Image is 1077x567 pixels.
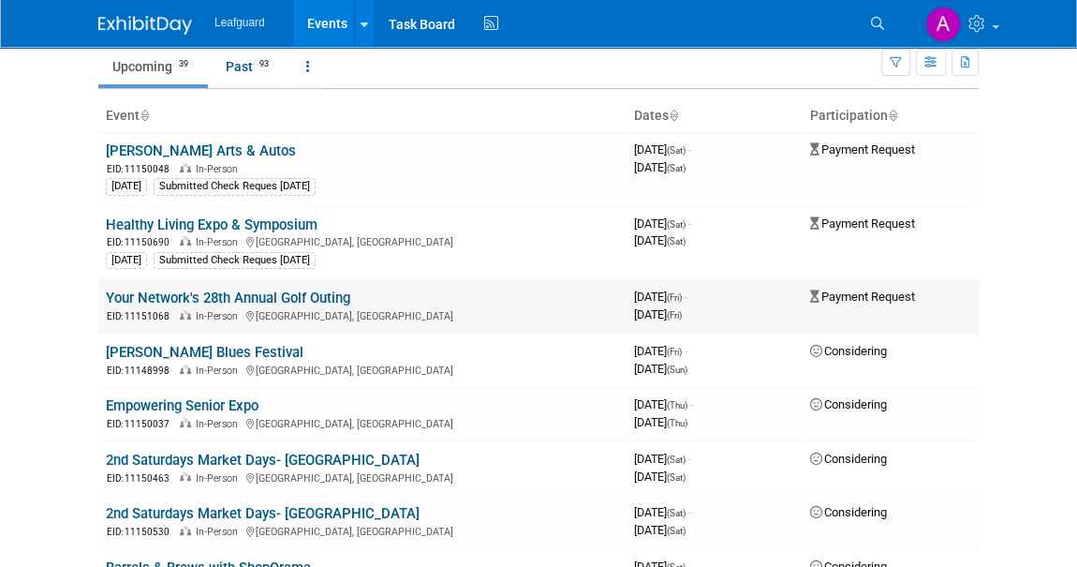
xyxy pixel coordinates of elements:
a: Your Network's 28th Annual Golf Outing [106,290,350,306]
span: (Sat) [667,163,686,173]
span: Payment Request [810,216,915,231]
span: Considering [810,505,887,519]
span: (Sat) [667,508,686,518]
th: Dates [627,100,803,132]
span: [DATE] [634,362,687,376]
span: - [685,290,687,304]
span: [DATE] [634,397,693,411]
span: EID: 11151068 [107,311,177,321]
span: [DATE] [634,233,686,247]
span: [DATE] [634,505,691,519]
span: (Sat) [667,455,686,465]
a: 2nd Saturdays Market Days- [GEOGRAPHIC_DATA] [106,505,420,522]
span: Payment Request [810,290,915,304]
span: (Sun) [667,365,687,375]
a: Sort by Participation Type [888,108,897,123]
img: In-Person Event [180,310,191,320]
a: [PERSON_NAME] Blues Festival [106,344,303,361]
div: [GEOGRAPHIC_DATA], [GEOGRAPHIC_DATA] [106,233,619,249]
span: Leafguard [214,16,265,29]
span: In-Person [196,310,243,322]
div: Submitted Check Reques [DATE] [154,252,316,269]
a: 2nd Saturdays Market Days- [GEOGRAPHIC_DATA] [106,452,420,469]
span: (Sat) [667,219,686,230]
span: - [690,397,693,411]
img: In-Person Event [180,472,191,482]
div: Submitted Check Reques [DATE] [154,178,316,195]
span: (Fri) [667,347,682,357]
span: (Sat) [667,472,686,483]
span: 93 [254,57,274,71]
span: 39 [173,57,194,71]
span: [DATE] [634,452,691,466]
span: EID: 11150463 [107,473,177,484]
span: [DATE] [634,415,687,429]
span: [DATE] [634,523,686,537]
a: [PERSON_NAME] Arts & Autos [106,142,296,159]
div: [DATE] [106,178,147,195]
a: Sort by Start Date [669,108,678,123]
span: [DATE] [634,160,686,174]
a: Empowering Senior Expo [106,397,258,414]
a: Upcoming39 [98,49,208,84]
span: (Sat) [667,236,686,246]
div: [GEOGRAPHIC_DATA], [GEOGRAPHIC_DATA] [106,523,619,539]
span: (Sat) [667,526,686,536]
span: (Sat) [667,145,686,156]
span: - [688,142,691,157]
div: [DATE] [106,252,147,269]
span: In-Person [196,236,243,248]
a: Healthy Living Expo & Symposium [106,216,317,233]
img: In-Person Event [180,365,191,374]
span: [DATE] [634,142,691,157]
img: In-Person Event [180,418,191,427]
span: (Thu) [667,418,687,428]
div: [GEOGRAPHIC_DATA], [GEOGRAPHIC_DATA] [106,415,619,431]
img: In-Person Event [180,526,191,535]
span: (Thu) [667,400,687,410]
th: Event [98,100,627,132]
span: In-Person [196,472,243,485]
th: Participation [803,100,979,132]
img: ExhibitDay [98,16,192,35]
span: [DATE] [634,290,687,304]
span: (Fri) [667,310,682,321]
span: - [685,344,687,358]
span: In-Person [196,163,243,175]
img: In-Person Event [180,236,191,246]
span: In-Person [196,526,243,538]
span: EID: 11148998 [107,366,177,376]
span: - [688,452,691,466]
span: [DATE] [634,307,682,321]
div: [GEOGRAPHIC_DATA], [GEOGRAPHIC_DATA] [106,470,619,485]
img: Arlene Duncan [925,7,961,42]
img: In-Person Event [180,163,191,172]
span: [DATE] [634,470,686,484]
a: Sort by Event Name [140,108,149,123]
span: EID: 11150048 [107,164,177,174]
span: EID: 11150690 [107,237,177,247]
span: [DATE] [634,344,687,358]
span: EID: 11150530 [107,527,177,537]
a: Past93 [212,49,288,84]
span: Considering [810,344,887,358]
span: In-Person [196,418,243,430]
span: Considering [810,397,887,411]
span: In-Person [196,365,243,377]
span: Payment Request [810,142,915,157]
span: EID: 11150037 [107,419,177,429]
span: (Fri) [667,292,682,303]
span: Considering [810,452,887,466]
span: - [688,216,691,231]
div: [GEOGRAPHIC_DATA], [GEOGRAPHIC_DATA] [106,362,619,378]
span: - [688,505,691,519]
div: [GEOGRAPHIC_DATA], [GEOGRAPHIC_DATA] [106,307,619,323]
span: [DATE] [634,216,691,231]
